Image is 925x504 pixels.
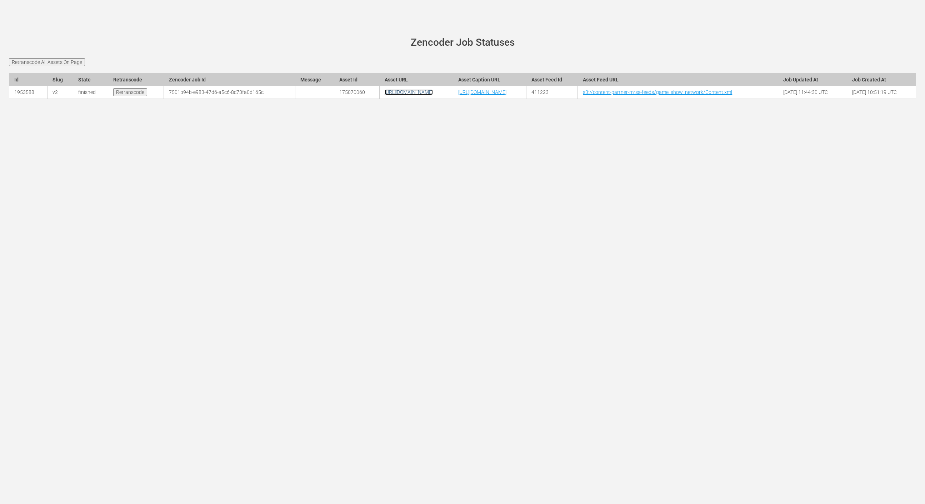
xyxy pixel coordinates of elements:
th: Id [9,73,47,86]
td: [DATE] 10:51:19 UTC [847,86,916,99]
h1: Zencoder Job Statuses [19,37,906,48]
td: finished [73,86,108,99]
td: [DATE] 11:44:30 UTC [778,86,847,99]
td: 175070060 [334,86,380,99]
th: Retranscode [108,73,164,86]
td: v2 [47,86,73,99]
a: s3://content-partner-mrss-feeds/game_show_network/Content.xml [583,89,732,95]
th: Message [295,73,334,86]
th: Job Created At [847,73,916,86]
td: 1953588 [9,86,47,99]
th: Slug [47,73,73,86]
a: [URL][DOMAIN_NAME] [385,89,433,95]
th: Asset Feed Id [526,73,578,86]
td: 411223 [526,86,578,99]
th: Asset Id [334,73,380,86]
input: Retranscode [113,88,147,96]
input: Retranscode All Assets On Page [9,58,85,66]
th: Job Updated At [778,73,847,86]
th: State [73,73,108,86]
td: 7501b94b-e983-47d6-a5c6-8c73fa0d165c [164,86,295,99]
th: Asset URL [379,73,453,86]
a: [URL][DOMAIN_NAME] [458,89,506,95]
th: Asset Feed URL [578,73,778,86]
th: Zencoder Job Id [164,73,295,86]
th: Asset Caption URL [453,73,526,86]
